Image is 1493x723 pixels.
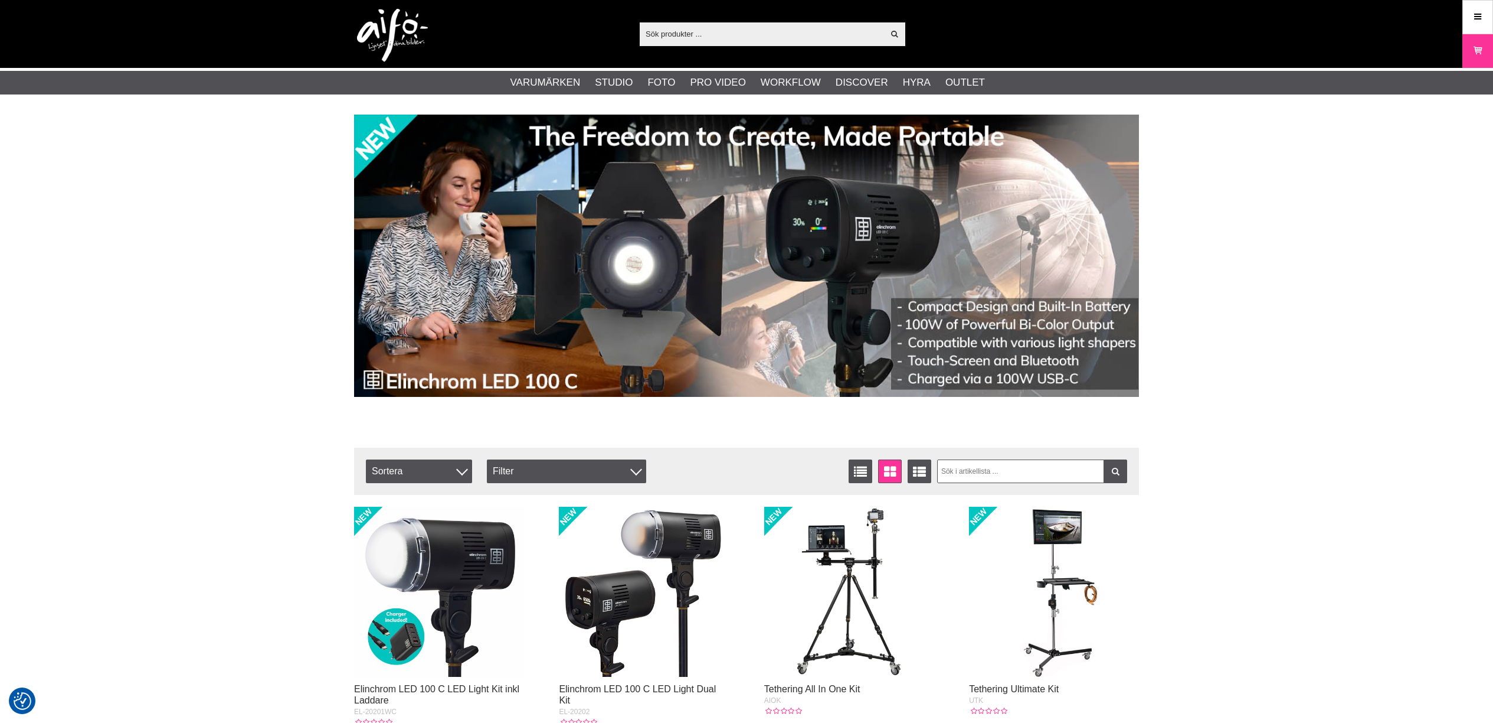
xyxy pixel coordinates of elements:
[510,75,581,90] a: Varumärken
[487,460,646,483] div: Filter
[908,460,931,483] a: Utökad listvisning
[764,706,802,717] div: Kundbetyg: 0
[764,684,860,694] a: Tethering All In One Kit
[595,75,633,90] a: Studio
[969,507,1139,677] img: Tethering Ultimate Kit
[761,75,821,90] a: Workflow
[14,691,31,712] button: Samtyckesinställningar
[878,460,902,483] a: Fönstervisning
[1104,460,1127,483] a: Filtrera
[14,692,31,710] img: Revisit consent button
[764,696,781,705] span: AIOK
[969,696,983,705] span: UTK
[640,25,883,43] input: Sök produkter ...
[354,507,524,677] img: Elinchrom LED 100 C LED Light Kit inkl Laddare
[357,9,428,62] img: logo.png
[969,684,1059,694] a: Tethering Ultimate Kit
[647,75,675,90] a: Foto
[969,706,1007,717] div: Kundbetyg: 0
[903,75,931,90] a: Hyra
[354,708,397,716] span: EL-20201WC
[937,460,1128,483] input: Sök i artikellista ...
[559,507,729,677] img: Elinchrom LED 100 C LED Light Dual Kit
[559,708,590,716] span: EL-20202
[366,460,472,483] span: Sortera
[849,460,872,483] a: Listvisning
[354,684,519,705] a: Elinchrom LED 100 C LED Light Kit inkl Laddare
[836,75,888,90] a: Discover
[764,507,934,677] img: Tethering All In One Kit
[945,75,985,90] a: Outlet
[354,115,1139,397] img: Annons:002 banner-elin-led100c11390x.jpg
[559,684,716,705] a: Elinchrom LED 100 C LED Light Dual Kit
[690,75,745,90] a: Pro Video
